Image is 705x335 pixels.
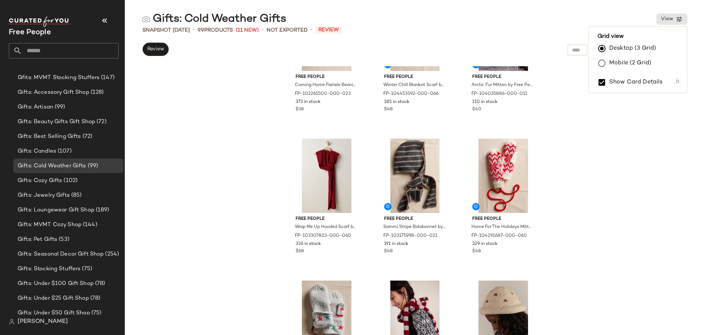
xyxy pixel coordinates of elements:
[296,248,304,255] span: $68
[18,177,62,185] span: Gifts: Cozy Gifts
[384,216,446,222] span: Free People
[18,147,56,156] span: Gifts: Candles
[236,26,259,34] span: (11 New)
[18,206,94,214] span: Gifts: Loungewear Gift Shop
[378,139,452,213] img: 103175998_021_b
[18,294,89,303] span: Gifts: Under $25 Gift Shop
[472,99,498,106] span: 110 in stock
[18,317,68,326] span: [PERSON_NAME]
[674,78,681,86] div: D
[383,82,445,89] span: Winter Chill Blanket Scarf by Free People in Pink
[80,265,92,273] span: (75)
[18,103,53,111] span: Gifts: Artisan
[142,26,190,34] span: Snapshot [DATE]
[296,106,304,113] span: $38
[295,233,351,239] span: FP-103307823-000-060
[384,106,393,113] span: $48
[471,91,527,97] span: FP-104035886-000-011
[56,147,72,156] span: (107)
[81,132,93,141] span: (72)
[18,191,70,200] span: Gifts: Jewelry Gifts
[384,99,409,106] span: 185 in stock
[609,72,663,93] label: Show Card Details
[18,265,80,273] span: Gifts: Stocking Stuffers
[661,16,673,22] span: View
[82,221,97,229] span: (144)
[18,118,95,126] span: Gifts: Beauty Gifts Gift Shop
[471,233,527,239] span: FP-104291687-000-060
[198,28,204,33] span: 99
[594,32,681,41] span: Grid view
[18,309,90,317] span: Gifts: Under $50 Gift Shop
[94,206,109,214] span: (189)
[193,26,195,35] span: •
[142,43,169,56] button: Review
[472,106,481,113] span: $40
[384,74,446,81] span: Free People
[267,26,308,34] span: Not Exported
[472,74,534,81] span: Free People
[290,139,364,213] img: 103307823_060_b
[57,235,69,244] span: (53)
[18,250,104,259] span: Gifts: Seasonal Decor Gift Shop
[384,248,393,255] span: $48
[18,88,89,97] span: Gifts: Accessory Gift Shop
[9,29,51,36] span: Current Company Name
[18,74,100,82] span: Gfits: MVMT Stocking Stuffers
[142,15,150,23] img: svg%3e
[70,191,82,200] span: (85)
[100,74,115,82] span: (147)
[18,279,94,288] span: Gifts: Under $100 Gift Shop
[104,250,119,259] span: (254)
[383,91,438,97] span: FP-104453592-000-066
[262,26,264,35] span: •
[94,279,105,288] span: (78)
[18,162,86,170] span: Gifts: Cold Weather Gifts
[147,46,164,52] span: Review
[90,309,102,317] span: (75)
[89,294,101,303] span: (78)
[383,224,445,231] span: Sammi Stripe Balabonnet by Free People in Brown
[295,82,357,89] span: Coming Home Fairisle Beanie by Free People in Tan
[18,132,81,141] span: Gifts: Best Selling Gifts
[472,216,534,222] span: Free People
[62,177,77,185] span: (102)
[296,216,358,222] span: Free People
[142,12,286,26] div: Gifts: Cold Weather Gifts
[198,26,233,34] div: Products
[89,88,104,97] span: (128)
[609,41,656,56] label: Desktop (3 Grid)
[296,74,358,81] span: Free People
[53,103,65,111] span: (99)
[315,26,342,33] span: Review
[471,82,534,89] span: Arctic Fur Mitten by Free People in White
[384,241,408,247] span: 191 in stock
[472,248,481,255] span: $48
[311,26,312,35] span: •
[383,233,437,239] span: FP-103175998-000-021
[295,224,357,231] span: Wrap Me Up Hooded Scarf by Free People in Red
[657,14,687,25] button: View
[295,91,351,97] span: FP-102261500-000-023
[95,118,106,126] span: (72)
[86,162,98,170] span: (99)
[471,224,534,231] span: Home For The Holidays Mittens by Free People in Red
[18,235,57,244] span: Gifts: Pet Gifts
[609,56,651,71] label: Mobile (2 Grid)
[9,17,71,27] img: cfy_white_logo.C9jOOHJF.svg
[466,139,540,213] img: 104291687_060_b
[9,319,15,325] img: svg%3e
[18,221,82,229] span: Gifts: MVMT Cozy Shop
[296,241,321,247] span: 336 in stock
[296,99,321,106] span: 373 in stock
[472,241,498,247] span: 329 in stock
